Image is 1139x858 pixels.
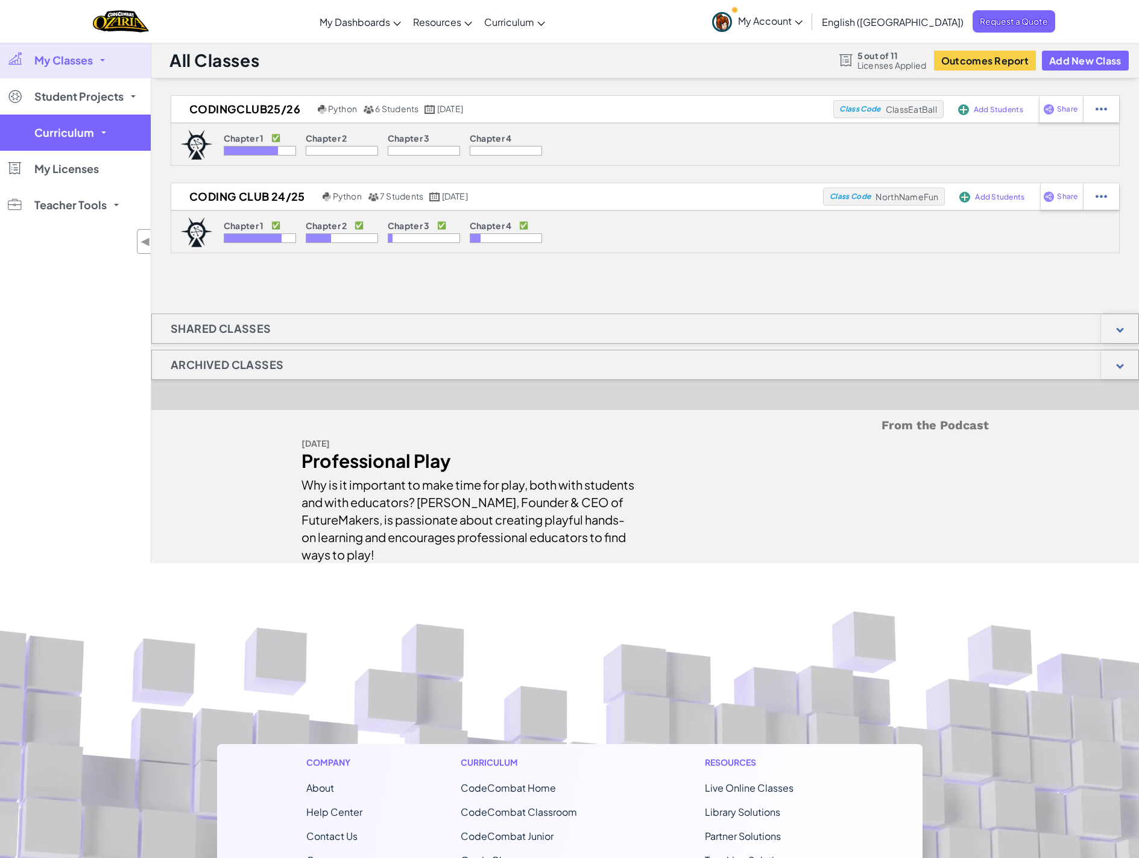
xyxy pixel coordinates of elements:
[470,133,512,143] p: Chapter 4
[975,194,1024,201] span: Add Students
[34,55,93,66] span: My Classes
[484,16,534,28] span: Curriculum
[180,217,213,247] img: logo
[424,105,435,114] img: calendar.svg
[320,16,390,28] span: My Dashboards
[34,127,94,138] span: Curriculum
[301,452,636,470] div: Professional Play
[470,221,512,230] p: Chapter 4
[355,221,364,230] p: ✅
[1043,191,1055,202] img: IconShare_Purple.svg
[705,756,833,769] h1: Resources
[519,221,528,230] p: ✅
[442,191,468,201] span: [DATE]
[822,16,964,28] span: English ([GEOGRAPHIC_DATA])
[407,5,478,38] a: Resources
[712,12,732,32] img: avatar
[973,10,1055,33] a: Request a Quote
[34,91,124,102] span: Student Projects
[328,103,357,114] span: Python
[706,2,809,40] a: My Account
[306,830,358,842] span: Contact Us
[1057,106,1077,113] span: Share
[93,9,149,34] img: Home
[705,781,794,794] a: Live Online Classes
[876,191,938,202] span: NorthNameFun
[959,192,970,203] img: IconAddStudents.svg
[224,133,264,143] p: Chapter 1
[368,192,379,201] img: MultipleUsers.png
[857,51,927,60] span: 5 out of 11
[306,756,362,769] h1: Company
[140,233,151,250] span: ◀
[301,435,636,452] div: [DATE]
[306,806,362,818] a: Help Center
[380,191,423,201] span: 7 Students
[934,51,1036,71] button: Outcomes Report
[171,100,315,118] h2: CodingClub25/26
[314,5,407,38] a: My Dashboards
[375,103,418,114] span: 6 Students
[1057,193,1077,200] span: Share
[886,104,937,115] span: ClassEatBall
[301,416,989,435] h5: From the Podcast
[437,221,446,230] p: ✅
[429,192,440,201] img: calendar.svg
[152,350,302,380] h1: Archived Classes
[93,9,149,34] a: Ozaria by CodeCombat logo
[306,781,334,794] a: About
[437,103,463,114] span: [DATE]
[169,49,259,72] h1: All Classes
[388,221,430,230] p: Chapter 3
[461,830,554,842] a: CodeCombat Junior
[839,106,880,113] span: Class Code
[1096,191,1107,202] img: IconStudentEllipsis.svg
[363,105,374,114] img: MultipleUsers.png
[306,133,347,143] p: Chapter 2
[413,16,461,28] span: Resources
[958,104,969,115] img: IconAddStudents.svg
[388,133,430,143] p: Chapter 3
[1043,104,1055,115] img: IconShare_Purple.svg
[306,221,347,230] p: Chapter 2
[705,806,780,818] a: Library Solutions
[171,188,320,206] h2: Coding Club 24/25
[318,105,327,114] img: python.png
[738,14,803,27] span: My Account
[705,830,781,842] a: Partner Solutions
[224,221,264,230] p: Chapter 1
[333,191,362,201] span: Python
[271,221,280,230] p: ✅
[830,193,871,200] span: Class Code
[34,200,107,210] span: Teacher Tools
[461,806,577,818] a: CodeCombat Classroom
[816,5,970,38] a: English ([GEOGRAPHIC_DATA])
[857,60,927,70] span: Licenses Applied
[974,106,1023,113] span: Add Students
[152,314,290,344] h1: Shared Classes
[171,100,833,118] a: CodingClub25/26 Python 6 Students [DATE]
[34,163,99,174] span: My Licenses
[461,756,607,769] h1: Curriculum
[478,5,551,38] a: Curriculum
[461,781,556,794] span: CodeCombat Home
[180,130,213,160] img: logo
[1042,51,1129,71] button: Add New Class
[323,192,332,201] img: python.png
[271,133,280,143] p: ✅
[171,188,823,206] a: Coding Club 24/25 Python 7 Students [DATE]
[1096,104,1107,115] img: IconStudentEllipsis.svg
[301,470,636,563] div: Why is it important to make time for play, both with students and with educators? [PERSON_NAME], ...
